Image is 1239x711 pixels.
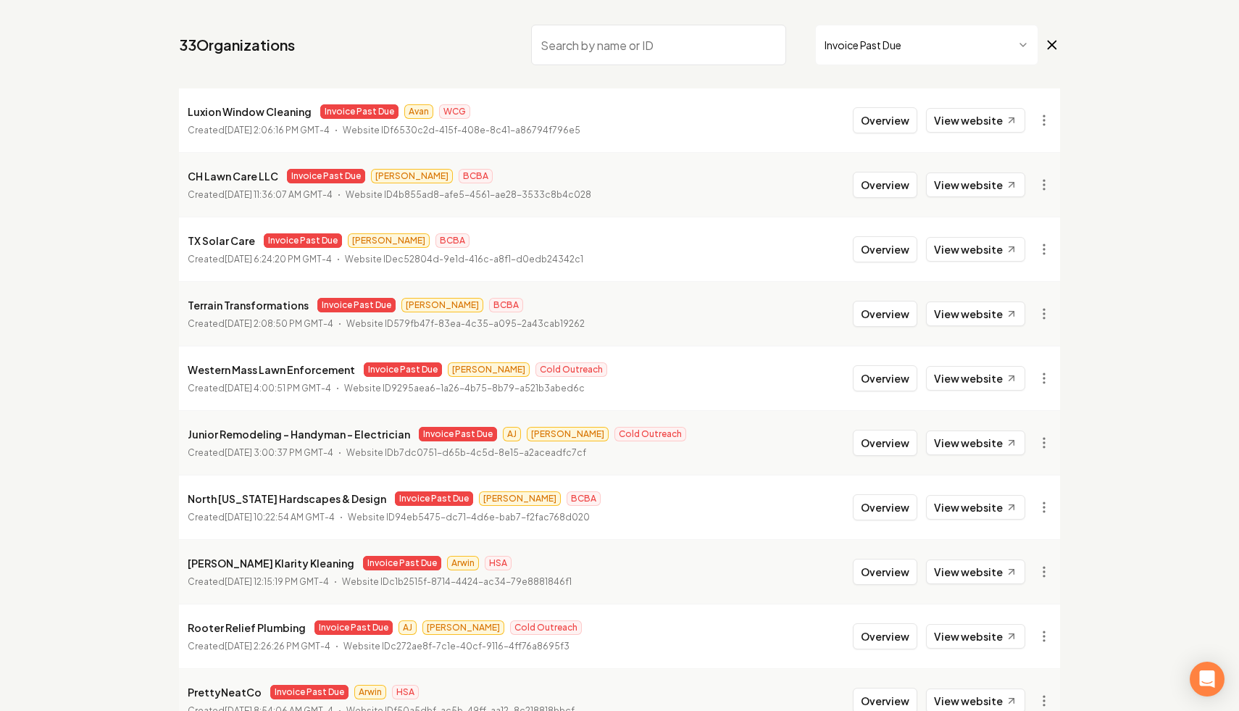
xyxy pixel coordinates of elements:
button: Overview [853,559,917,585]
span: BCBA [567,491,601,506]
p: TX Solar Care [188,232,255,249]
span: Arwin [354,685,386,699]
p: Created [188,510,335,525]
input: Search by name or ID [531,25,786,65]
p: Western Mass Lawn Enforcement [188,361,355,378]
span: Invoice Past Due [270,685,349,699]
p: Created [188,188,333,202]
p: Created [188,575,329,589]
span: Invoice Past Due [264,233,342,248]
p: Created [188,123,330,138]
p: Website ID c1b2515f-8714-4424-ac34-79e8881846f1 [342,575,572,589]
a: View website [926,108,1025,133]
p: Website ID 9295aea6-1a26-4b75-8b79-a521b3abed6c [344,381,585,396]
time: [DATE] 2:26:26 PM GMT-4 [225,641,330,652]
p: Website ID b7dc0751-d65b-4c5d-8e15-a2aceadfc7cf [346,446,586,460]
a: View website [926,237,1025,262]
p: Website ID ec52804d-9e1d-416c-a8f1-d0edb24342c1 [345,252,583,267]
span: HSA [392,685,419,699]
span: Cold Outreach [510,620,582,635]
a: View website [926,172,1025,197]
span: Invoice Past Due [287,169,365,183]
time: [DATE] 2:06:16 PM GMT-4 [225,125,330,136]
p: Luxion Window Cleaning [188,103,312,120]
span: WCG [439,104,470,119]
p: CH Lawn Care LLC [188,167,278,185]
time: [DATE] 10:22:54 AM GMT-4 [225,512,335,523]
p: Website ID 4b855ad8-afe5-4561-ae28-3533c8b4c028 [346,188,591,202]
span: [PERSON_NAME] [479,491,561,506]
span: Cold Outreach [535,362,607,377]
span: Invoice Past Due [317,298,396,312]
p: North [US_STATE] Hardscapes & Design [188,490,386,507]
button: Overview [853,430,917,456]
span: Arwin [447,556,479,570]
p: Website ID 94eb5475-dc71-4d6e-bab7-f2fac768d020 [348,510,590,525]
span: Avan [404,104,433,119]
span: BCBA [489,298,523,312]
a: View website [926,366,1025,391]
span: [PERSON_NAME] [401,298,483,312]
p: Website ID c272ae8f-7c1e-40cf-9116-4ff76a8695f3 [343,639,570,654]
time: [DATE] 12:15:19 PM GMT-4 [225,576,329,587]
a: View website [926,302,1025,326]
a: View website [926,624,1025,649]
button: Overview [853,365,917,391]
span: Invoice Past Due [395,491,473,506]
span: [PERSON_NAME] [527,427,609,441]
span: [PERSON_NAME] [348,233,430,248]
span: Invoice Past Due [363,556,441,570]
p: PrettyNeatCo [188,683,262,701]
span: Invoice Past Due [314,620,393,635]
span: Cold Outreach [614,427,686,441]
button: Overview [853,107,917,133]
button: Overview [853,172,917,198]
a: View website [926,495,1025,520]
a: View website [926,560,1025,584]
button: Overview [853,623,917,649]
span: [PERSON_NAME] [422,620,504,635]
span: [PERSON_NAME] [448,362,530,377]
time: [DATE] 4:00:51 PM GMT-4 [225,383,331,394]
span: Invoice Past Due [419,427,497,441]
p: Created [188,252,332,267]
span: [PERSON_NAME] [371,169,453,183]
div: Open Intercom Messenger [1190,662,1225,697]
span: BCBA [435,233,470,248]
p: Rooter Relief Plumbing [188,619,306,636]
time: [DATE] 3:00:37 PM GMT-4 [225,447,333,458]
p: [PERSON_NAME] Klarity Kleaning [188,554,354,572]
a: 33Organizations [179,35,295,55]
span: Invoice Past Due [320,104,399,119]
p: Website ID f6530c2d-415f-408e-8c41-a86794f796e5 [343,123,580,138]
button: Overview [853,494,917,520]
p: Created [188,381,331,396]
time: [DATE] 11:36:07 AM GMT-4 [225,189,333,200]
a: View website [926,431,1025,455]
p: Created [188,317,333,331]
span: AJ [399,620,417,635]
button: Overview [853,236,917,262]
span: BCBA [459,169,493,183]
span: AJ [503,427,521,441]
p: Junior Remodeling - Handyman - Electrician [188,425,410,443]
p: Created [188,639,330,654]
span: HSA [485,556,512,570]
time: [DATE] 2:08:50 PM GMT-4 [225,318,333,329]
p: Website ID 579fb47f-83ea-4c35-a095-2a43cab19262 [346,317,585,331]
time: [DATE] 6:24:20 PM GMT-4 [225,254,332,265]
span: Invoice Past Due [364,362,442,377]
p: Terrain Transformations [188,296,309,314]
p: Created [188,446,333,460]
button: Overview [853,301,917,327]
